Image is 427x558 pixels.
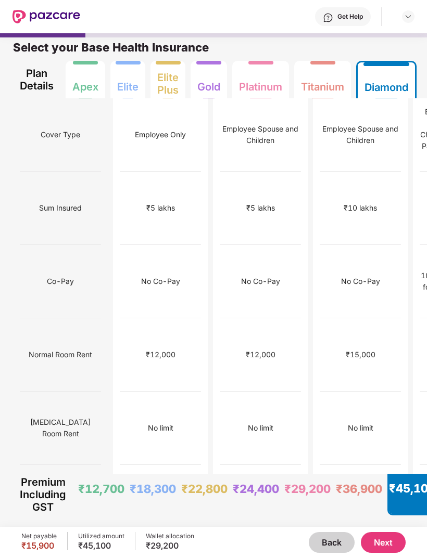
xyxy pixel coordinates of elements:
div: ₹29,200 [146,540,194,551]
span: Normal Room Rent [29,345,92,365]
div: Elite [117,72,139,93]
img: svg+xml;base64,PHN2ZyBpZD0iSGVscC0zMngzMiIgeG1sbnM9Imh0dHA6Ly93d3cudzMub3JnLzIwMDAvc3ZnIiB3aWR0aD... [323,12,333,23]
div: ₹15,000 [346,349,375,360]
div: Plan Details [20,61,54,98]
div: ₹15,900 [21,540,57,551]
div: ₹18,300 [130,482,176,496]
div: ₹24,400 [233,482,279,496]
div: Employee Only [135,129,186,140]
div: No Co-Pay [141,276,180,287]
div: No Co-Pay [241,276,280,287]
div: No limit [248,422,273,434]
div: ₹22,800 [181,482,228,496]
div: Titanium [301,72,344,93]
div: Get Help [337,12,363,21]
div: Employee Spouse and Children [220,123,301,146]
img: svg+xml;base64,PHN2ZyBpZD0iRHJvcGRvd24tMzJ4MzIiIHhtbG5zPSJodHRwOi8vd3d3LnczLm9yZy8yMDAwL3N2ZyIgd2... [404,12,412,21]
button: Back [309,532,355,553]
div: Utilized amount [78,532,124,540]
div: Net payable [21,532,57,540]
div: Premium Including GST [20,474,66,515]
span: Cover Type [41,125,80,145]
div: No limit [148,422,173,434]
div: ₹29,200 [284,482,331,496]
div: Diamond [365,73,408,94]
div: No limit [348,422,373,434]
div: ₹12,000 [246,349,275,360]
div: Gold [197,72,220,93]
span: [MEDICAL_DATA] Room Rent [20,412,101,444]
button: Next [361,532,406,553]
div: ₹12,700 [78,482,124,496]
div: Employee Spouse and Children [320,123,401,146]
div: ₹5 lakhs [146,202,175,214]
div: ₹36,900 [336,482,382,496]
div: Platinum [239,72,282,93]
div: Apex [72,72,98,93]
div: ₹12,000 [146,349,175,360]
div: ₹5 lakhs [246,202,275,214]
div: ₹45,100 [78,540,124,551]
div: Wallet allocation [146,532,194,540]
img: New Pazcare Logo [12,10,80,23]
span: Sum Insured [39,198,82,218]
div: Select your Base Health Insurance [13,40,414,61]
div: No Co-Pay [341,276,380,287]
div: ₹10 lakhs [344,202,377,214]
div: Elite Plus [157,63,179,96]
span: Co-Pay [47,271,74,291]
